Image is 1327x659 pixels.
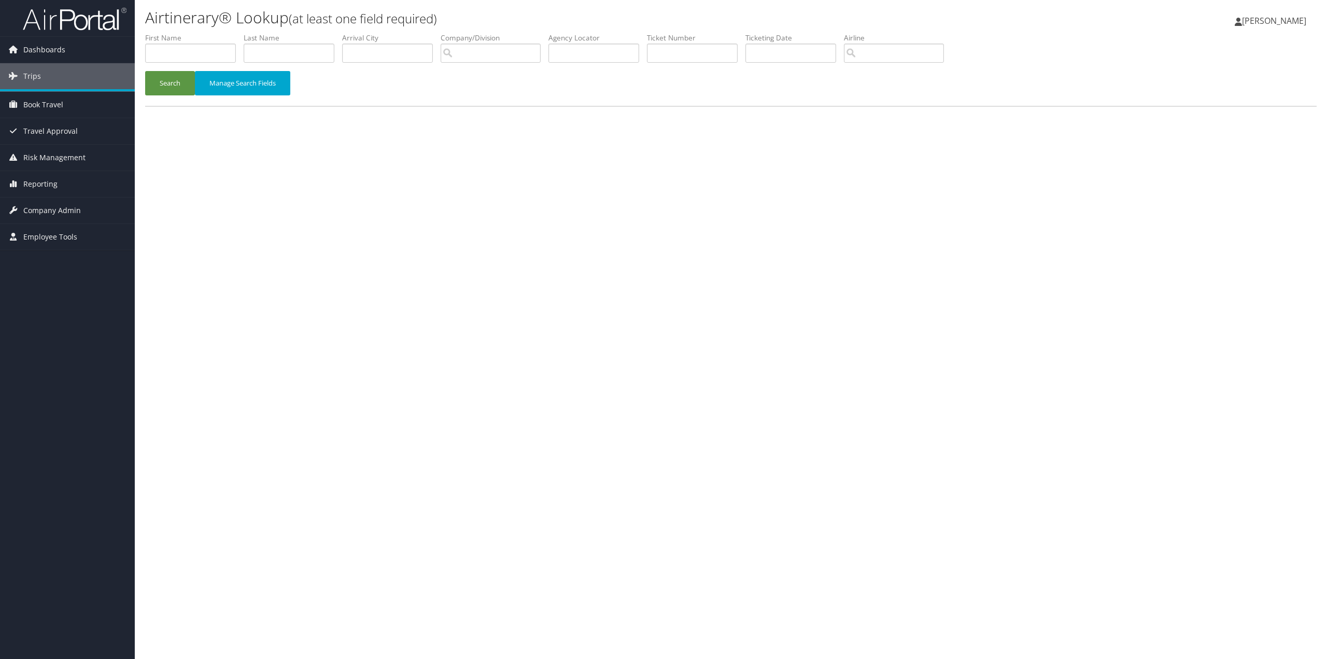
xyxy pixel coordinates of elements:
span: Risk Management [23,145,86,171]
label: Company/Division [441,33,548,43]
span: Book Travel [23,92,63,118]
span: Trips [23,63,41,89]
label: First Name [145,33,244,43]
label: Ticketing Date [745,33,844,43]
a: [PERSON_NAME] [1235,5,1317,36]
label: Agency Locator [548,33,647,43]
span: Travel Approval [23,118,78,144]
span: Dashboards [23,37,65,63]
h1: Airtinerary® Lookup [145,7,926,29]
button: Search [145,71,195,95]
label: Arrival City [342,33,441,43]
label: Ticket Number [647,33,745,43]
span: [PERSON_NAME] [1242,15,1306,26]
span: Company Admin [23,198,81,223]
small: (at least one field required) [289,10,437,27]
label: Last Name [244,33,342,43]
button: Manage Search Fields [195,71,290,95]
span: Employee Tools [23,224,77,250]
img: airportal-logo.png [23,7,126,31]
span: Reporting [23,171,58,197]
label: Airline [844,33,952,43]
